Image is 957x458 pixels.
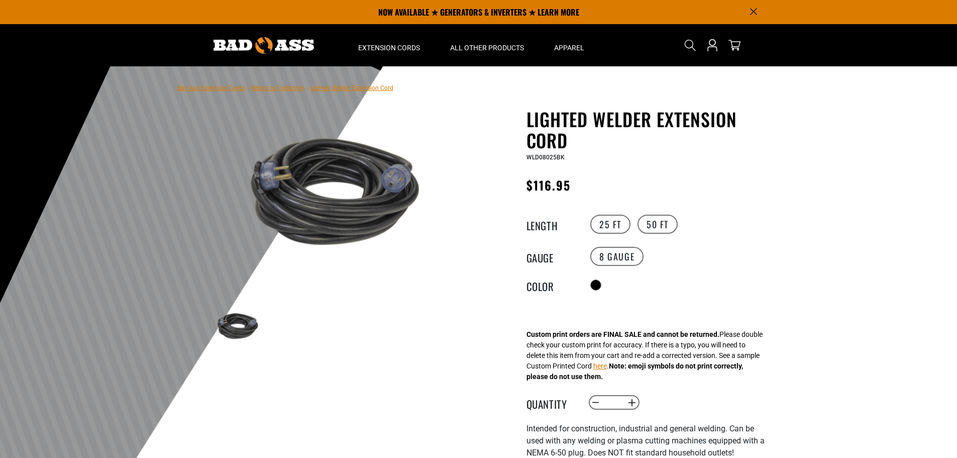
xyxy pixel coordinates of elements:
[306,84,308,91] span: ›
[526,329,763,382] div: Please double check your custom print for accuracy. If there is a typo, you will need to delete t...
[526,109,773,151] h1: Lighted Welder Extension Cord
[214,37,314,54] img: Bad Ass Extension Cords
[526,154,565,161] span: WLD08025BK
[590,247,644,266] label: 8 Gauge
[177,81,393,94] nav: breadcrumbs
[526,362,743,381] strong: Note: emoji symbols do not print correctly, please do not use them.
[526,218,577,231] legend: Length
[526,250,577,263] legend: Gauge
[593,361,607,372] button: here
[637,215,678,234] label: 50 FT
[247,84,249,91] span: ›
[358,43,420,52] span: Extension Cords
[435,24,539,66] summary: All Other Products
[590,215,630,234] label: 25 FT
[177,84,245,91] a: Bad Ass Extension Cords
[539,24,599,66] summary: Apparel
[526,279,577,292] legend: Color
[526,424,765,457] span: Intended for construction, industrial and general welding. Can be used with any welding or plasma...
[526,396,577,409] label: Quantity
[310,84,393,91] span: Lighted Welder Extension Cord
[554,43,584,52] span: Apparel
[207,111,449,272] img: black
[251,84,304,91] a: Return to Collection
[682,37,698,53] summary: Search
[450,43,524,52] span: All Other Products
[526,330,719,338] strong: Custom print orders are FINAL SALE and cannot be returned.
[343,24,435,66] summary: Extension Cords
[526,176,571,194] span: $116.95
[207,307,265,345] img: black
